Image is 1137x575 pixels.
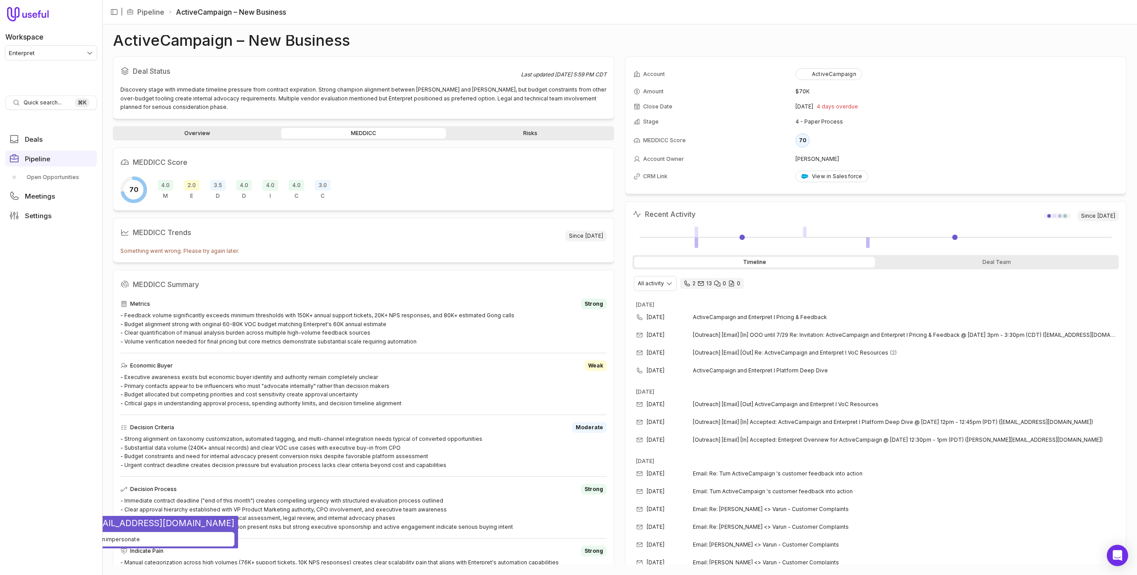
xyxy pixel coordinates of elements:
[5,188,97,204] a: Meetings
[647,401,664,408] time: [DATE]
[576,424,603,431] span: Moderate
[120,225,565,240] h2: MEDDICC Trends
[693,523,849,531] span: Email: Re: [PERSON_NAME] <> Varun - Customer Complaints
[448,128,612,139] a: Risks
[262,180,278,191] span: 4.0
[294,192,298,200] span: C
[5,170,97,184] div: Pipeline submenu
[242,192,246,200] span: D
[795,171,868,182] a: View in Salesforce
[634,257,875,268] div: Timeline
[113,35,350,46] h1: ActiveCampaign – New Business
[137,7,164,17] a: Pipeline
[643,137,686,144] span: MEDDICC Score
[693,470,863,477] span: Email: Re: Turn ActiveCampaign 's customer feedback into action
[643,156,684,163] span: Account Owner
[5,151,97,167] a: Pipeline
[795,115,1118,129] td: 4 - Paper Process
[647,419,664,426] time: [DATE]
[647,331,664,339] time: [DATE]
[120,373,607,407] div: - Executive awareness exists but economic buyer identity and authority remain completely unclear ...
[4,532,235,547] button: Unimpersonate
[1107,545,1128,566] div: Open Intercom Messenger
[120,546,607,556] div: Indicate Pain
[216,192,220,200] span: D
[693,488,853,495] span: Email: Turn ActiveCampaign 's customer feedback into action
[680,278,744,289] div: 2 calls and 13 email threads
[289,180,304,191] span: 4.0
[121,7,123,17] span: |
[129,184,139,195] span: 70
[693,367,1105,374] span: ActiveCampaign and Enterpret I Platform Deep Dive
[693,541,839,548] span: Email: [PERSON_NAME] <> Varun - Customer Complaints
[584,300,603,307] span: Strong
[281,128,446,139] a: MEDDICC
[289,180,304,200] div: Champion
[801,71,856,78] div: ActiveCampaign
[647,436,664,443] time: [DATE]
[4,518,235,528] span: 🥸 [PERSON_NAME][EMAIL_ADDRESS][DOMAIN_NAME]
[693,349,888,356] span: [Outreach] [Email] [Out] Re: ActiveCampaign and Enterpret I VoC Resources
[647,349,664,356] time: [DATE]
[643,71,665,78] span: Account
[647,470,664,477] time: [DATE]
[236,180,252,200] div: Decision Process
[877,257,1117,268] div: Deal Team
[647,506,664,513] time: [DATE]
[693,419,1093,426] span: [Outreach] [Email] [In] Accepted: ActiveCampaign and Enterpret I Platform Deep Dive @ [DATE] 12pm...
[120,64,521,78] h2: Deal Status
[643,118,659,125] span: Stage
[693,331,1115,339] span: [Outreach] [Email] [In] OOO until 7/29 Re: Invitation: ActiveCampaign and Enterpret I Pricing & F...
[693,559,839,566] span: Email: [PERSON_NAME] <> Varun - Customer Complaints
[643,103,672,110] span: Close Date
[120,155,607,169] h2: MEDDICC Score
[115,128,279,139] a: Overview
[24,99,62,106] span: Quick search...
[262,180,278,200] div: Indicate Pain
[120,85,607,112] div: Discovery stage with immediate timeline pressure from contract expiration. Strong champion alignm...
[647,314,664,321] time: [DATE]
[584,547,603,555] span: Strong
[5,208,97,224] a: Settings
[184,180,199,200] div: Economic Buyer
[25,212,52,219] span: Settings
[120,247,607,256] p: Something went wrong. Please try again later.
[521,71,607,78] div: Last updated
[120,435,607,469] div: - Strong alignment on taxonomy customization, automated tagging, and multi-channel integration ne...
[565,231,607,241] span: Since
[636,388,654,395] time: [DATE]
[647,541,664,548] time: [DATE]
[120,176,147,203] div: Overall MEDDICC score
[647,523,664,531] time: [DATE]
[585,232,603,240] time: [DATE]
[693,401,879,408] span: [Outreach] [Email] [Out] ActiveCampaign and Enterpret I VoC Resources
[1097,212,1115,220] time: [DATE]
[584,486,603,493] span: Strong
[647,488,664,495] time: [DATE]
[107,5,121,19] button: Collapse sidebar
[588,362,603,369] span: Weak
[555,71,607,78] time: [DATE] 5:59 PM CDT
[795,133,810,148] div: 70
[643,88,664,95] span: Amount
[184,180,199,191] span: 2.0
[25,136,43,143] span: Deals
[75,98,89,107] kbd: ⌘ K
[1077,211,1119,221] span: Since
[158,180,173,200] div: Metrics
[647,367,664,374] time: [DATE]
[693,506,849,513] span: Email: Re: [PERSON_NAME] <> Varun - Customer Complaints
[120,484,607,495] div: Decision Process
[120,496,607,531] div: - Immediate contract deadline ("end of this month") creates compelling urgency with structured ev...
[210,180,226,200] div: Decision Criteria
[321,192,325,200] span: C
[120,299,607,309] div: Metrics
[5,131,97,147] a: Deals
[795,103,813,110] time: [DATE]
[636,301,654,308] time: [DATE]
[5,32,44,42] label: Workspace
[693,436,1103,443] span: [Outreach] [Email] [In] Accepted: Enterpret Overview for ActiveCampaign @ [DATE] 12:30pm - 1pm (P...
[795,84,1118,99] td: $70K
[801,173,863,180] div: View in Salesforce
[632,209,696,220] h2: Recent Activity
